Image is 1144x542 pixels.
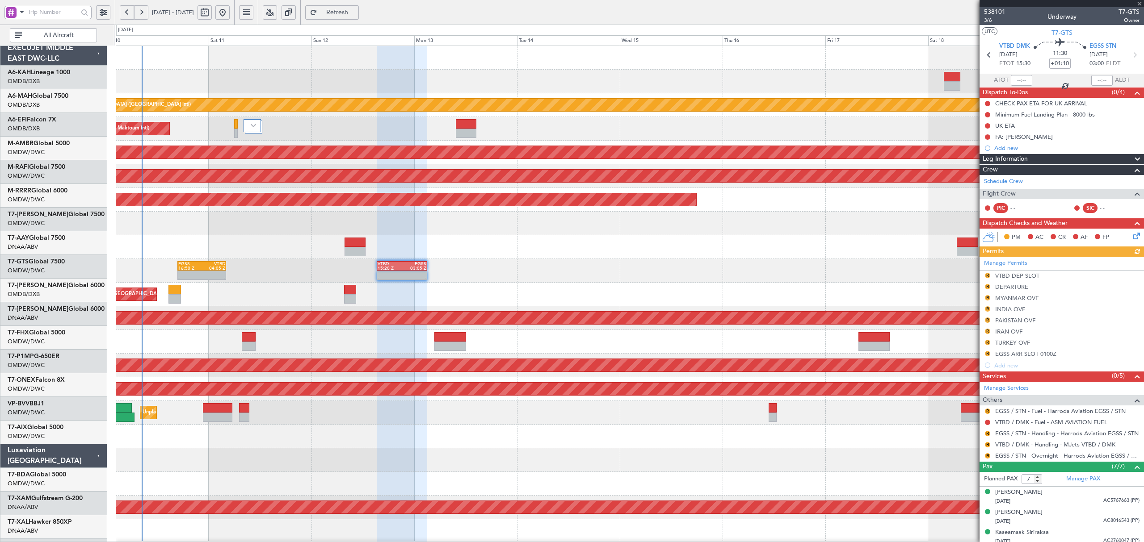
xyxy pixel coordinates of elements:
[995,407,1126,415] a: EGSS / STN - Fuel - Harrods Aviation EGSS / STN
[928,35,1031,46] div: Sat 18
[8,471,30,478] span: T7-BDA
[620,35,723,46] div: Wed 15
[8,69,31,75] span: A6-KAH
[985,409,990,414] button: R
[106,35,209,46] div: Fri 10
[8,196,45,204] a: OMDW/DWC
[202,275,225,280] div: -
[8,235,29,241] span: T7-AAY
[8,267,45,275] a: OMDW/DWC
[1100,204,1120,212] div: - -
[8,211,105,217] a: T7-[PERSON_NAME]Global 7500
[8,117,56,123] a: A6-EFIFalcon 7X
[1066,475,1100,484] a: Manage PAX
[983,88,1028,98] span: Dispatch To-Dos
[8,172,45,180] a: OMDW/DWC
[8,140,70,146] a: M-AMBRGlobal 5000
[1051,28,1072,38] span: T7-GTS
[994,144,1140,152] div: Add new
[378,262,402,266] div: VTBD
[517,35,620,46] div: Tue 14
[8,93,68,99] a: A6-MAHGlobal 7500
[983,218,1068,229] span: Dispatch Checks and Weather
[8,519,29,525] span: T7-XAL
[414,35,517,46] div: Mon 13
[1089,59,1104,68] span: 03:00
[8,361,45,369] a: OMDW/DWC
[8,282,105,288] a: T7-[PERSON_NAME]Global 6000
[402,266,426,271] div: 03:05 Z
[251,124,256,127] img: arrow-gray.svg
[305,5,359,20] button: Refresh
[209,35,311,46] div: Sat 11
[984,17,1005,24] span: 3/6
[10,28,97,42] button: All Aircraft
[985,431,990,436] button: R
[984,177,1023,186] a: Schedule Crew
[1103,497,1140,504] span: AC5767663 (PP)
[995,429,1139,437] a: EGSS / STN - Handling - Harrods Aviation EGSS / STN
[8,495,31,501] span: T7-XAM
[983,154,1028,164] span: Leg Information
[8,306,105,312] a: T7-[PERSON_NAME]Global 6000
[8,385,45,393] a: OMDW/DWC
[995,488,1043,497] div: [PERSON_NAME]
[995,100,1087,107] div: CHECK PAX ETA FOR UK ARRIVAL
[178,262,202,266] div: EGSS
[993,203,1008,213] div: PIC
[28,5,78,19] input: Trip Number
[8,282,68,288] span: T7-[PERSON_NAME]
[999,59,1014,68] span: ETOT
[984,384,1029,393] a: Manage Services
[1119,7,1140,17] span: T7-GTS
[8,400,44,407] a: VP-BVVBBJ1
[983,395,1002,405] span: Others
[402,275,426,280] div: -
[983,165,998,175] span: Crew
[825,35,928,46] div: Fri 17
[1053,49,1067,58] span: 11:30
[8,117,27,123] span: A6-EFI
[1083,203,1098,213] div: SIC
[1119,17,1140,24] span: Owner
[8,258,29,265] span: T7-GTS
[985,453,990,459] button: R
[995,122,1015,129] div: UK ETA
[984,7,1005,17] span: 538101
[178,275,202,280] div: -
[202,266,225,271] div: 04:05 Z
[8,148,45,156] a: OMDW/DWC
[8,377,65,383] a: T7-ONEXFalcon 8X
[1112,88,1125,97] span: (0/4)
[985,442,990,447] button: R
[8,353,59,359] a: T7-P1MPG-650ER
[1112,371,1125,380] span: (0/5)
[402,262,426,266] div: EGSS
[8,432,45,440] a: OMDW/DWC
[8,338,45,346] a: OMDW/DWC
[8,164,29,170] span: M-RAFI
[8,495,83,501] a: T7-XAMGulfstream G-200
[8,219,45,227] a: OMDW/DWC
[8,424,27,430] span: T7-AIX
[8,125,40,133] a: OMDB/DXB
[1035,233,1043,242] span: AC
[8,188,67,194] a: M-RRRRGlobal 6000
[1106,59,1120,68] span: ELDT
[8,306,68,312] span: T7-[PERSON_NAME]
[8,479,45,488] a: OMDW/DWC
[983,371,1006,382] span: Services
[202,262,225,266] div: VTBD
[8,400,29,407] span: VP-BVV
[8,164,65,170] a: M-RAFIGlobal 7500
[8,69,70,75] a: A6-KAHLineage 1000
[1089,42,1116,51] span: EGSS STN
[8,329,65,336] a: T7-FHXGlobal 5000
[143,406,275,419] div: Unplanned Maint [GEOGRAPHIC_DATA] (Al Maktoum Intl)
[983,189,1016,199] span: Flight Crew
[8,243,38,251] a: DNAA/ABV
[995,528,1049,537] div: Kaseamsak Siriraksa
[1089,50,1108,59] span: [DATE]
[8,211,68,217] span: T7-[PERSON_NAME]
[995,508,1043,517] div: [PERSON_NAME]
